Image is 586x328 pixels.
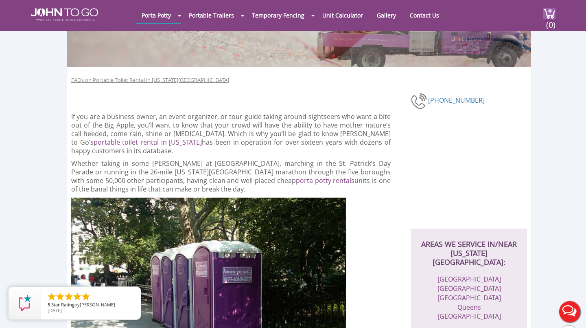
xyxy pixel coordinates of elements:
span: (0) [546,13,555,30]
a: [GEOGRAPHIC_DATA] [437,312,501,321]
img: phone-number [411,92,428,110]
button: Live Chat [553,295,586,328]
a: Temporary Fencing [246,7,310,23]
a: [GEOGRAPHIC_DATA] [437,284,501,293]
a: Contact Us [404,7,445,23]
a: [GEOGRAPHIC_DATA] [437,275,501,284]
img: JOHN to go [31,8,98,21]
span: [DATE] [48,307,62,313]
a: FAQs on Portable Toilet Rental in [US_STATE][GEOGRAPHIC_DATA] [71,76,229,84]
span: [PERSON_NAME] [80,302,115,308]
a: portable toilet rental in [US_STATE] [94,138,202,147]
li:  [64,292,74,302]
a: Queens [457,303,481,312]
li:  [55,292,65,302]
p: Whether taking in some [PERSON_NAME] at [GEOGRAPHIC_DATA], marching in the St. Patrick’s Day Para... [71,159,391,194]
li:  [47,292,57,302]
a: Unit Calculator [316,7,369,23]
h2: AREAS WE SERVICE IN/NEAR [US_STATE][GEOGRAPHIC_DATA]: [419,229,519,266]
a: Portable Trailers [183,7,240,23]
a: [PHONE_NUMBER] [428,96,485,105]
span: Star Rating [51,302,74,308]
img: cart a [543,8,555,19]
li:  [72,292,82,302]
a: porta potty rentals [296,176,355,185]
span: 5 [48,302,50,308]
a: Porta Potty [136,7,177,23]
a: [GEOGRAPHIC_DATA] [437,293,501,302]
img: Review Rating [17,295,33,311]
li:  [81,292,91,302]
p: If you are a business owner, an event organizer, or tour guide taking around sightseers who want ... [71,112,391,155]
span: by [48,302,134,308]
a: Gallery [371,7,402,23]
